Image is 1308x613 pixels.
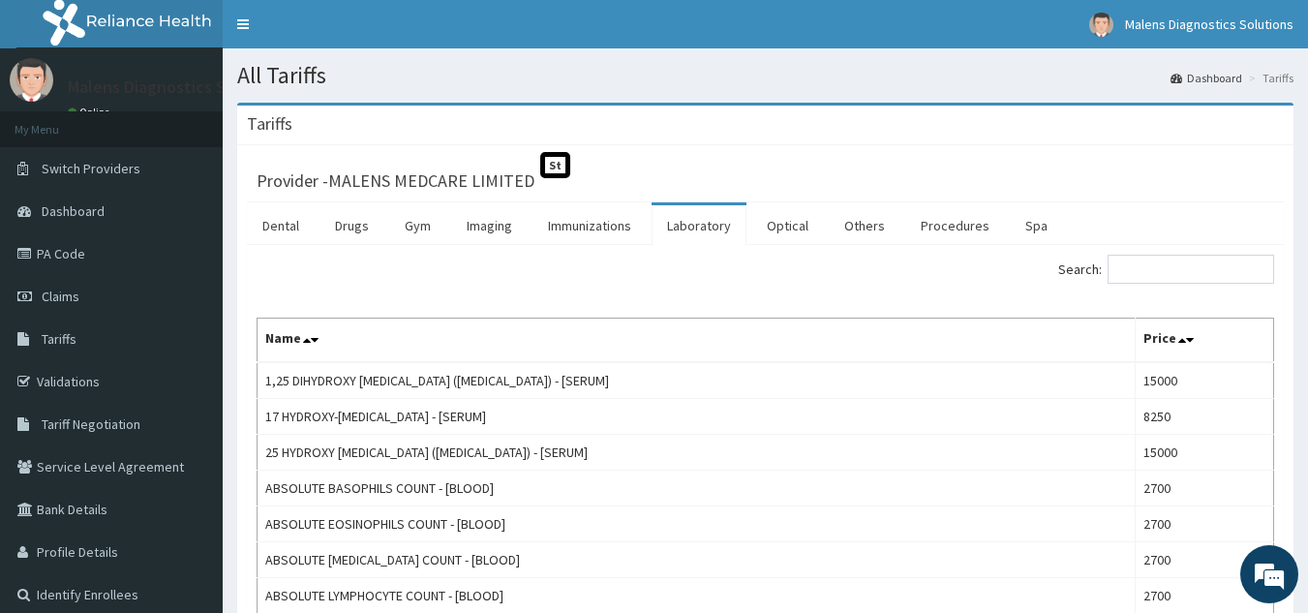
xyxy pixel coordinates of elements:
a: Immunizations [532,205,647,246]
div: Chat with us now [101,108,325,134]
a: Others [829,205,900,246]
p: Malens Diagnostics Solutions [68,78,288,96]
td: 8250 [1136,399,1274,435]
a: Drugs [319,205,384,246]
a: Imaging [451,205,528,246]
td: 2700 [1136,471,1274,506]
a: Laboratory [652,205,746,246]
a: Gym [389,205,446,246]
td: 17 HYDROXY-[MEDICAL_DATA] - [SERUM] [258,399,1136,435]
td: 2700 [1136,542,1274,578]
label: Search: [1058,255,1274,284]
img: User Image [10,58,53,102]
img: User Image [1089,13,1113,37]
th: Name [258,319,1136,363]
span: Claims [42,288,79,305]
td: 15000 [1136,435,1274,471]
a: Spa [1010,205,1063,246]
td: ABSOLUTE [MEDICAL_DATA] COUNT - [BLOOD] [258,542,1136,578]
td: ABSOLUTE EOSINOPHILS COUNT - [BLOOD] [258,506,1136,542]
a: Optical [751,205,824,246]
h1: All Tariffs [237,63,1293,88]
img: d_794563401_company_1708531726252_794563401 [36,97,78,145]
div: Minimize live chat window [318,10,364,56]
td: 15000 [1136,362,1274,399]
span: We're online! [112,183,267,379]
a: Dashboard [1171,70,1242,86]
a: Dental [247,205,315,246]
span: Dashboard [42,202,105,220]
input: Search: [1108,255,1274,284]
span: Malens Diagnostics Solutions [1125,15,1293,33]
td: 1,25 DIHYDROXY [MEDICAL_DATA] ([MEDICAL_DATA]) - [SERUM] [258,362,1136,399]
a: Online [68,106,114,119]
td: ABSOLUTE BASOPHILS COUNT - [BLOOD] [258,471,1136,506]
textarea: Type your message and hit 'Enter' [10,408,369,475]
span: Tariffs [42,330,76,348]
td: 2700 [1136,506,1274,542]
h3: Provider - MALENS MEDCARE LIMITED [257,172,534,190]
h3: Tariffs [247,115,292,133]
span: Tariff Negotiation [42,415,140,433]
a: Procedures [905,205,1005,246]
li: Tariffs [1244,70,1293,86]
th: Price [1136,319,1274,363]
span: St [540,152,570,178]
td: 25 HYDROXY [MEDICAL_DATA] ([MEDICAL_DATA]) - [SERUM] [258,435,1136,471]
span: Switch Providers [42,160,140,177]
